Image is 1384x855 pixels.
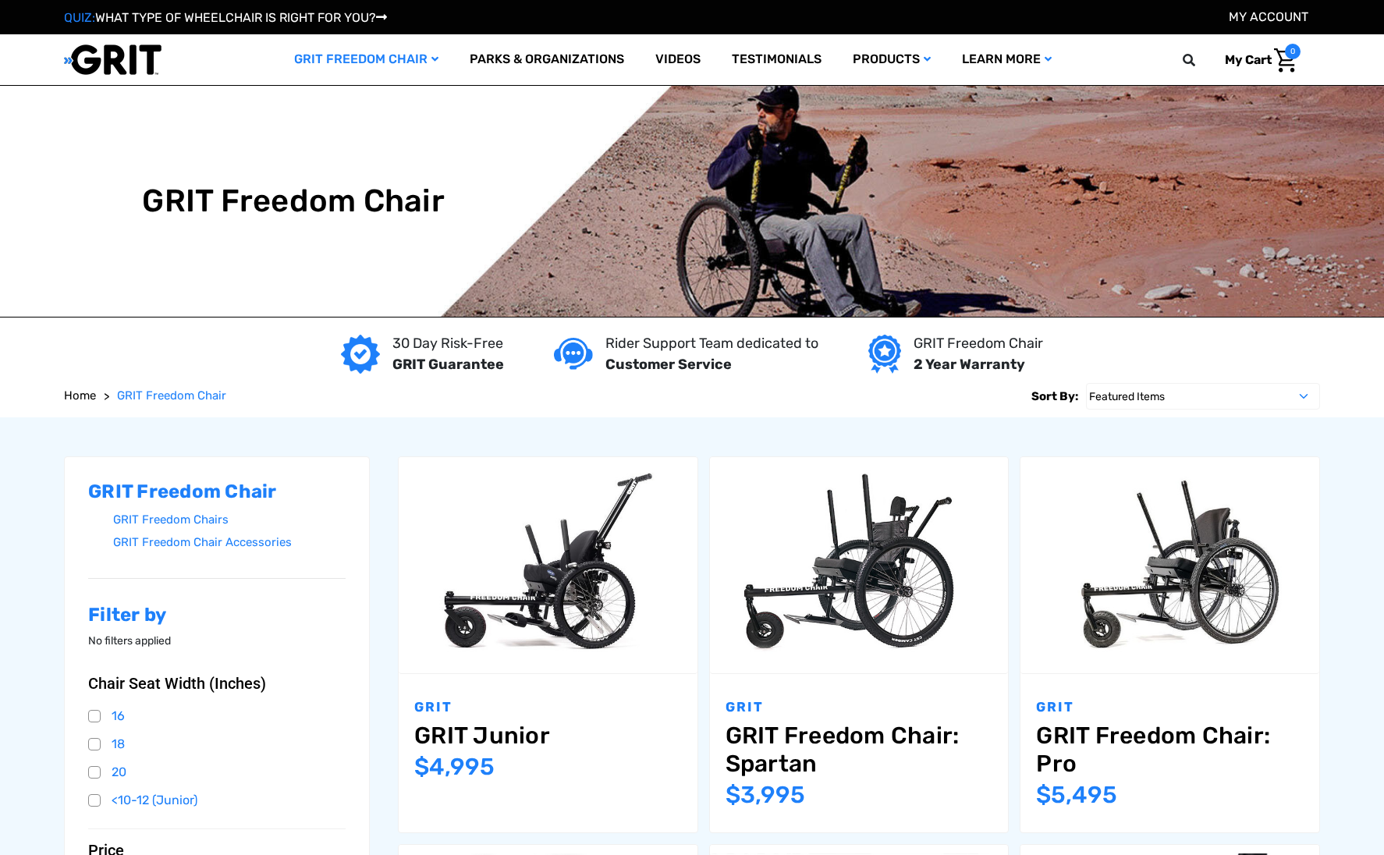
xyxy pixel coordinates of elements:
span: GRIT Freedom Chair [117,388,226,403]
a: GRIT Freedom Chair: Spartan,$3,995.00 [726,722,993,778]
span: $5,495 [1036,781,1117,809]
a: Cart with 0 items [1213,44,1301,76]
a: GRIT Freedom Chair [279,34,454,85]
p: Rider Support Team dedicated to [605,333,818,354]
a: Products [837,34,946,85]
h2: Filter by [88,604,346,626]
a: Home [64,387,96,405]
a: Videos [640,34,716,85]
a: 18 [88,733,346,756]
a: GRIT Junior,$4,995.00 [399,457,697,673]
a: GRIT Freedom Chair: Pro,$5,495.00 [1036,722,1304,778]
a: GRIT Freedom Chair [117,387,226,405]
a: Account [1229,9,1308,24]
p: 30 Day Risk-Free [392,333,504,354]
strong: GRIT Guarantee [392,356,504,373]
img: GRIT Junior: GRIT Freedom Chair all terrain wheelchair engineered specifically for kids [399,466,697,665]
img: Customer service [554,338,593,370]
span: My Cart [1225,52,1272,67]
p: No filters applied [88,633,346,649]
img: GRIT Freedom Chair Pro: the Pro model shown including contoured Invacare Matrx seatback, Spinergy... [1020,466,1319,665]
a: QUIZ:WHAT TYPE OF WHEELCHAIR IS RIGHT FOR YOU? [64,10,387,25]
a: GRIT Freedom Chairs [113,509,346,531]
span: $4,995 [414,753,495,781]
span: Chair Seat Width (Inches) [88,674,266,693]
label: Sort By: [1031,383,1078,410]
span: 0 [1285,44,1301,59]
span: $3,995 [726,781,805,809]
a: <10-12 (Junior) [88,789,346,812]
p: GRIT Freedom Chair [914,333,1043,354]
p: GRIT [1036,697,1304,718]
img: Cart [1274,48,1297,73]
a: GRIT Freedom Chair: Pro,$5,495.00 [1020,457,1319,673]
a: Learn More [946,34,1067,85]
img: GRIT All-Terrain Wheelchair and Mobility Equipment [64,44,161,76]
a: GRIT Freedom Chair Accessories [113,531,346,554]
a: GRIT Freedom Chair: Spartan,$3,995.00 [710,457,1009,673]
strong: Customer Service [605,356,732,373]
p: GRIT [414,697,682,718]
a: 20 [88,761,346,784]
h2: GRIT Freedom Chair [88,481,346,503]
input: Search [1190,44,1213,76]
img: GRIT Guarantee [341,335,380,374]
h1: GRIT Freedom Chair [142,183,445,220]
img: GRIT Freedom Chair: Spartan [710,466,1009,665]
span: QUIZ: [64,10,95,25]
p: GRIT [726,697,993,718]
span: Home [64,388,96,403]
img: Year warranty [868,335,900,374]
a: Parks & Organizations [454,34,640,85]
a: 16 [88,704,346,728]
a: GRIT Junior,$4,995.00 [414,722,682,750]
strong: 2 Year Warranty [914,356,1025,373]
button: Chair Seat Width (Inches) [88,674,346,693]
a: Testimonials [716,34,837,85]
